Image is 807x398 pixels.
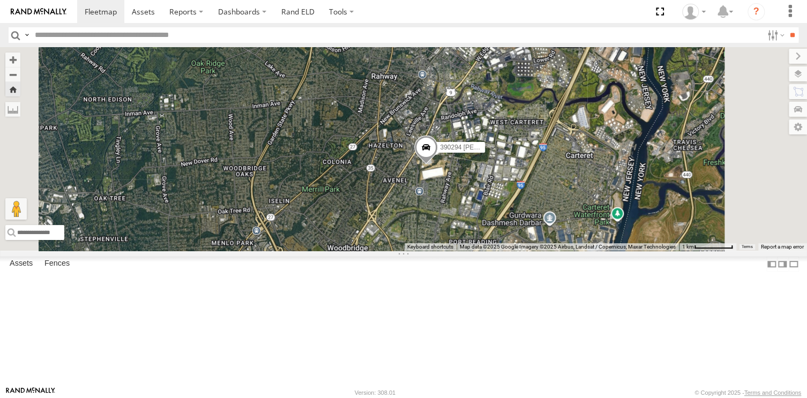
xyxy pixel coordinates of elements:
label: Dock Summary Table to the Right [777,256,788,272]
label: Fences [39,257,75,272]
label: Map Settings [789,119,807,134]
label: Search Filter Options [763,27,786,43]
label: Hide Summary Table [788,256,799,272]
div: © Copyright 2025 - [694,389,801,396]
span: 1 km [682,244,694,250]
label: Assets [4,257,38,272]
button: Keyboard shortcuts [407,243,453,251]
a: Terms and Conditions [744,389,801,396]
a: Visit our Website [6,387,55,398]
label: Dock Summary Table to the Left [766,256,777,272]
button: Zoom out [5,67,20,82]
span: 390294 [PERSON_NAME] [440,144,516,151]
span: Map data ©2025 Google Imagery ©2025 Airbus, Landsat / Copernicus, Maxar Technologies [460,244,676,250]
i: ? [748,3,765,20]
div: Version: 308.01 [355,389,395,396]
label: Measure [5,102,20,117]
img: rand-logo.svg [11,8,66,16]
button: Zoom in [5,52,20,67]
div: Dale Gerhard [678,4,709,20]
label: Search Query [23,27,31,43]
button: Drag Pegman onto the map to open Street View [5,198,27,220]
button: Zoom Home [5,82,20,96]
a: Report a map error [761,244,804,250]
button: Map Scale: 1 km per 69 pixels [679,243,736,251]
a: Terms (opens in new tab) [742,244,753,249]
